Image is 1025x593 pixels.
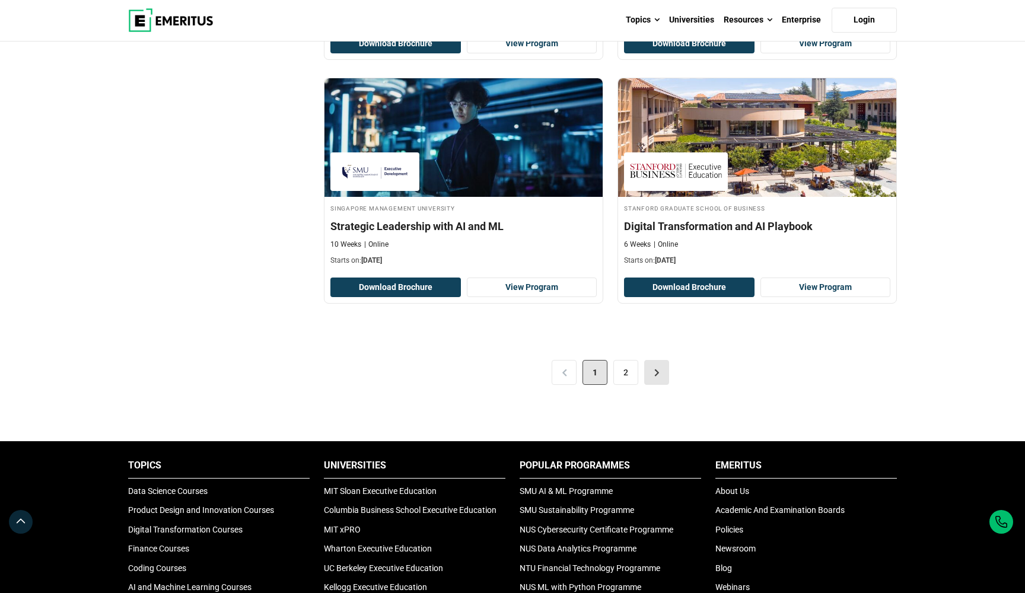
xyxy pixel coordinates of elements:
[715,486,749,496] a: About Us
[715,525,743,534] a: Policies
[655,256,676,264] span: [DATE]
[361,256,382,264] span: [DATE]
[624,203,890,213] h4: Stanford Graduate School of Business
[128,505,274,515] a: Product Design and Innovation Courses
[624,256,890,266] p: Starts on:
[128,582,252,592] a: AI and Machine Learning Courses
[324,78,603,197] img: Strategic Leadership with AI and ML | Online AI and Machine Learning Course
[613,360,638,385] a: 2
[520,582,641,592] a: NUS ML with Python Programme
[654,240,678,250] p: Online
[520,563,660,573] a: NTU Financial Technology Programme
[128,525,243,534] a: Digital Transformation Courses
[330,240,361,250] p: 10 Weeks
[128,486,208,496] a: Data Science Courses
[715,505,845,515] a: Academic And Examination Boards
[630,158,722,185] img: Stanford Graduate School of Business
[520,486,613,496] a: SMU AI & ML Programme
[644,360,669,385] a: >
[324,78,603,272] a: AI and Machine Learning Course by Singapore Management University - November 24, 2025 Singapore M...
[618,78,896,272] a: Digital Marketing Course by Stanford Graduate School of Business - September 18, 2025 Stanford Gr...
[324,525,361,534] a: MIT xPRO
[336,158,413,185] img: Singapore Management University
[520,505,634,515] a: SMU Sustainability Programme
[330,34,461,54] button: Download Brochure
[330,256,597,266] p: Starts on:
[324,582,427,592] a: Kellogg Executive Education
[128,563,186,573] a: Coding Courses
[715,582,750,592] a: Webinars
[324,486,437,496] a: MIT Sloan Executive Education
[624,278,755,298] button: Download Brochure
[618,78,896,197] img: Digital Transformation and AI Playbook | Online Digital Marketing Course
[324,505,496,515] a: Columbia Business School Executive Education
[467,278,597,298] a: View Program
[330,278,461,298] button: Download Brochure
[520,525,673,534] a: NUS Cybersecurity Certificate Programme
[467,34,597,54] a: View Program
[324,563,443,573] a: UC Berkeley Executive Education
[330,219,597,234] h4: Strategic Leadership with AI and ML
[760,278,891,298] a: View Program
[128,544,189,553] a: Finance Courses
[582,360,607,385] span: 1
[715,544,756,553] a: Newsroom
[760,34,891,54] a: View Program
[624,34,755,54] button: Download Brochure
[715,563,732,573] a: Blog
[624,219,890,234] h4: Digital Transformation and AI Playbook
[364,240,389,250] p: Online
[324,544,432,553] a: Wharton Executive Education
[832,8,897,33] a: Login
[520,544,636,553] a: NUS Data Analytics Programme
[330,203,597,213] h4: Singapore Management University
[624,240,651,250] p: 6 Weeks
